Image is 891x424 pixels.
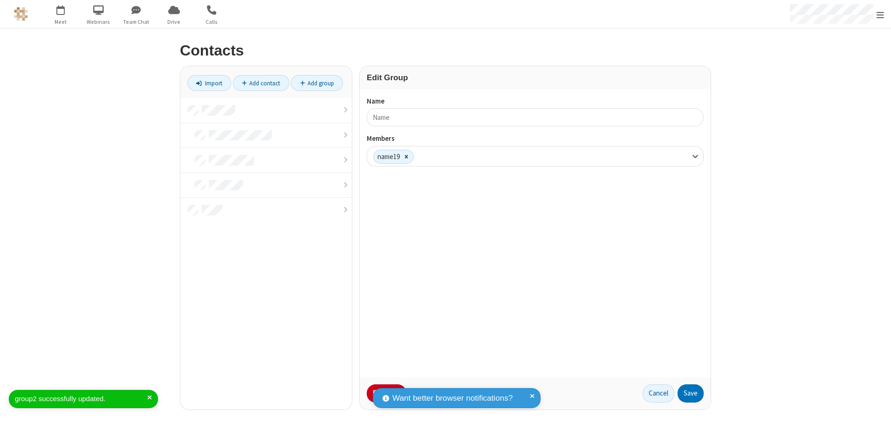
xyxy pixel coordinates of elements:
span: Meet [43,18,78,26]
span: Calls [194,18,229,26]
button: Save [678,384,704,403]
div: group2 successfully updated. [15,394,147,404]
span: Webinars [81,18,116,26]
label: Members [367,133,704,144]
a: Add group [291,75,343,91]
img: QA Selenium DO NOT DELETE OR CHANGE [14,7,28,21]
span: Team Chat [119,18,154,26]
h3: Edit Group [367,73,704,82]
a: Add contact [233,75,289,91]
a: Import [187,75,231,91]
span: Want better browser notifications? [392,392,513,404]
h2: Contacts [180,42,711,59]
label: Name [367,96,704,107]
a: Cancel [643,384,674,403]
input: Name [367,108,704,126]
span: Drive [157,18,192,26]
div: name19 [374,150,400,164]
button: Delete [367,384,406,403]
